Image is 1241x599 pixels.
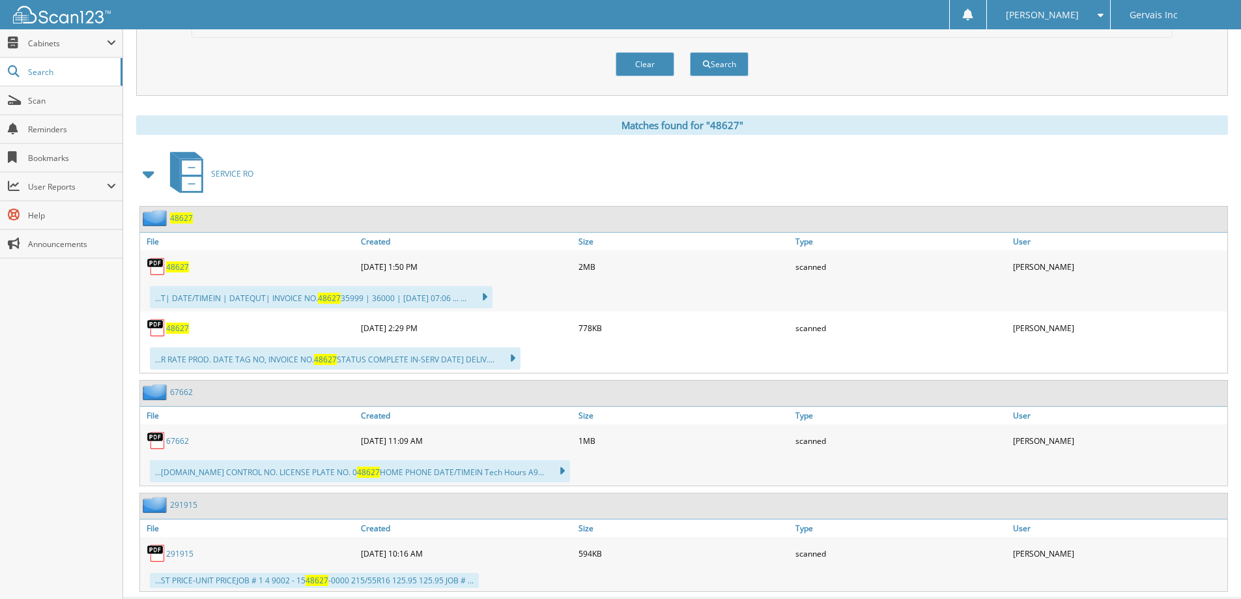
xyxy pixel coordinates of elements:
[166,323,189,334] a: 48627
[140,233,358,250] a: File
[1010,233,1227,250] a: User
[140,519,358,537] a: File
[318,293,341,304] span: 48627
[170,212,193,224] a: 48627
[358,428,575,454] div: [DATE] 11:09 AM
[575,315,793,341] div: 778KB
[1006,11,1079,19] span: [PERSON_NAME]
[792,428,1010,454] div: scanned
[143,210,170,226] img: folder2.png
[140,407,358,424] a: File
[314,354,337,365] span: 48627
[166,435,189,446] a: 67662
[1176,536,1241,599] iframe: Chat Widget
[792,233,1010,250] a: Type
[28,38,107,49] span: Cabinets
[143,384,170,400] img: folder2.png
[150,347,521,370] div: ...R RATE PROD. DATE TAG NO, INVOICE NO. STATUS COMPLETE IN-SERV DATE] DELIV....
[166,261,189,272] a: 48627
[147,431,166,450] img: PDF.png
[211,168,253,179] span: SERVICE RO
[147,257,166,276] img: PDF.png
[143,497,170,513] img: folder2.png
[1130,11,1178,19] span: Gervais Inc
[575,540,793,566] div: 594KB
[28,153,116,164] span: Bookmarks
[616,52,674,76] button: Clear
[28,66,114,78] span: Search
[358,519,575,537] a: Created
[1010,315,1227,341] div: [PERSON_NAME]
[792,519,1010,537] a: Type
[150,286,492,308] div: ...T| DATE/TIMEIN | DATEQUT| INVOICE NO. 35999 | 36000 | [DATE] 07:06 ... ...
[1010,428,1227,454] div: [PERSON_NAME]
[358,315,575,341] div: [DATE] 2:29 PM
[147,544,166,563] img: PDF.png
[575,233,793,250] a: Size
[792,407,1010,424] a: Type
[170,499,197,510] a: 291915
[358,254,575,280] div: [DATE] 1:50 PM
[147,318,166,338] img: PDF.png
[28,239,116,250] span: Announcements
[575,254,793,280] div: 2MB
[1010,254,1227,280] div: [PERSON_NAME]
[358,407,575,424] a: Created
[1010,407,1227,424] a: User
[306,575,328,586] span: 48627
[166,548,193,559] a: 291915
[358,233,575,250] a: Created
[162,148,253,199] a: SERVICE RO
[792,254,1010,280] div: scanned
[690,52,749,76] button: Search
[170,387,193,398] a: 67662
[136,115,1228,135] div: Matches found for "48627"
[575,428,793,454] div: 1MB
[150,573,479,588] div: ...ST PRICE-UNIT PRICEJOB # 1 4 9002 - 15 -0000 215/55R16 125.95 125.95 JOB # ...
[1010,540,1227,566] div: [PERSON_NAME]
[792,540,1010,566] div: scanned
[28,181,107,192] span: User Reports
[28,210,116,221] span: Help
[1010,519,1227,537] a: User
[13,6,111,23] img: scan123-logo-white.svg
[28,124,116,135] span: Reminders
[150,460,570,482] div: ...[DOMAIN_NAME] CONTROL NO. LICENSE PLATE NO. 0 HOME PHONE DATE/TIMEIN Tech Hours A9...
[28,95,116,106] span: Scan
[792,315,1010,341] div: scanned
[358,540,575,566] div: [DATE] 10:16 AM
[575,407,793,424] a: Size
[575,519,793,537] a: Size
[357,467,380,478] span: 48627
